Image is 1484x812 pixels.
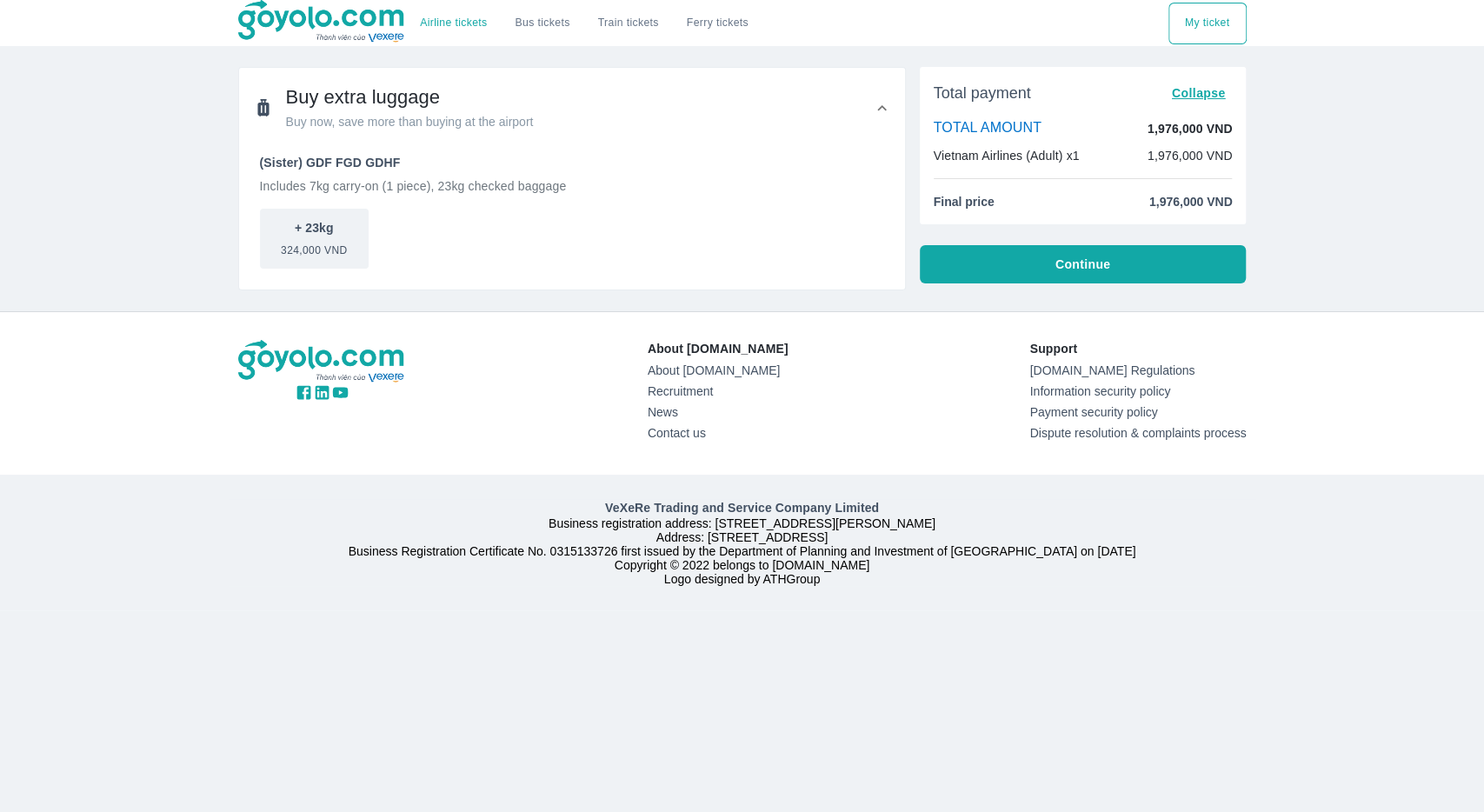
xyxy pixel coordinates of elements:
[260,209,369,269] button: + 23kg324,000 VND
[406,3,762,44] div: choose transportation mode
[1148,120,1233,137] p: 1,976,000 VND
[920,245,1247,283] button: Continue
[295,219,334,236] p: + 23kg
[260,177,884,195] p: Includes 7kg carry-on (1 piece), 23kg checked baggage
[1029,405,1246,419] a: Payment security policy
[673,3,762,44] button: Ferry tickets
[281,236,347,257] span: 324,000 VND
[239,148,905,290] div: Buy extra luggageBuy now, save more than buying at the airport
[934,193,995,210] span: Final price
[648,405,789,419] a: News
[1172,86,1226,100] span: Collapse
[1029,384,1246,398] a: Information security policy
[934,147,1080,164] p: Vietnam Airlines (Adult) x1
[1168,3,1247,44] div: choose transportation mode
[648,363,789,377] a: About [DOMAIN_NAME]
[1029,363,1246,377] a: [DOMAIN_NAME] Regulations
[934,83,1031,103] span: Total payment
[242,499,1243,516] p: VeXeRe Trading and Service Company Limited
[648,340,789,357] p: About [DOMAIN_NAME]
[1149,193,1233,210] span: 1,976,000 VND
[515,17,569,30] a: Bus tickets
[239,68,905,148] div: Buy extra luggageBuy now, save more than buying at the airport
[286,113,534,130] span: Buy now, save more than buying at the airport
[1148,147,1233,164] p: 1,976,000 VND
[1165,81,1233,105] button: Collapse
[648,384,789,398] a: Recruitment
[238,340,407,383] img: logo
[584,3,673,44] a: Train tickets
[1168,3,1247,44] button: My ticket
[286,85,534,110] span: Buy extra luggage
[260,154,884,171] p: (Sister) GDF FGD GDHF
[934,119,1041,138] p: TOTAL AMOUNT
[1029,426,1246,440] a: Dispute resolution & complaints process
[228,499,1257,586] div: Business registration address: [STREET_ADDRESS][PERSON_NAME] Address: [STREET_ADDRESS] Business R...
[1029,340,1246,357] p: Support
[648,426,789,440] a: Contact us
[420,17,487,30] a: Airline tickets
[260,209,884,269] div: scrollable baggage options
[1055,256,1110,273] span: Continue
